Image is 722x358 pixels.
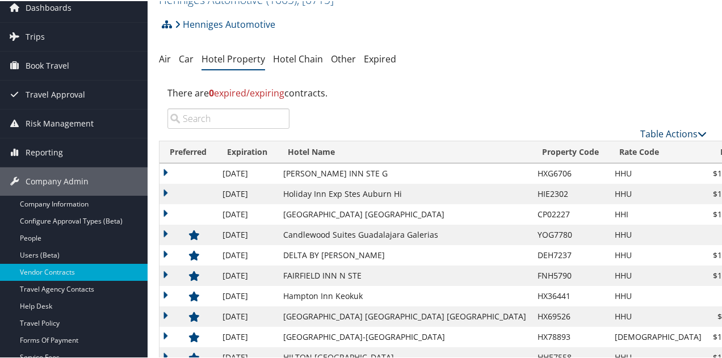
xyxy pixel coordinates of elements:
[278,264,532,285] td: FAIRFIELD INN N STE
[278,162,532,183] td: [PERSON_NAME] INN STE G
[532,162,609,183] td: HXG6706
[273,52,323,64] a: Hotel Chain
[532,326,609,346] td: HX78893
[532,264,609,285] td: FNH5790
[26,22,45,50] span: Trips
[609,326,707,346] td: [DEMOGRAPHIC_DATA]
[217,244,278,264] td: [DATE]
[175,12,275,35] a: Henniges Automotive
[159,52,171,64] a: Air
[217,203,278,224] td: [DATE]
[26,50,69,79] span: Book Travel
[532,140,609,162] th: Property Code: activate to sort column ascending
[217,285,278,305] td: [DATE]
[609,203,707,224] td: HHI
[26,108,94,137] span: Risk Management
[26,137,63,166] span: Reporting
[609,305,707,326] td: HHU
[217,326,278,346] td: [DATE]
[217,140,278,162] th: Expiration: activate to sort column ascending
[179,52,194,64] a: Car
[159,77,715,107] div: There are contracts.
[278,285,532,305] td: Hampton Inn Keokuk
[217,183,278,203] td: [DATE]
[278,305,532,326] td: [GEOGRAPHIC_DATA] [GEOGRAPHIC_DATA] [GEOGRAPHIC_DATA]
[26,79,85,108] span: Travel Approval
[609,183,707,203] td: HHU
[609,162,707,183] td: HHU
[364,52,396,64] a: Expired
[217,162,278,183] td: [DATE]
[278,203,532,224] td: [GEOGRAPHIC_DATA] [GEOGRAPHIC_DATA]
[609,244,707,264] td: HHU
[278,140,532,162] th: Hotel Name: activate to sort column ascending
[609,140,707,162] th: Rate Code: activate to sort column ascending
[331,52,356,64] a: Other
[609,264,707,285] td: HHU
[532,305,609,326] td: HX69526
[532,285,609,305] td: HX36441
[209,86,214,98] strong: 0
[278,244,532,264] td: DELTA BY [PERSON_NAME]
[532,183,609,203] td: HIE2302
[217,224,278,244] td: [DATE]
[167,107,289,128] input: Search
[209,86,284,98] span: expired/expiring
[278,183,532,203] td: Holiday Inn Exp Stes Auburn Hi
[609,285,707,305] td: HHU
[202,52,265,64] a: Hotel Property
[159,140,217,162] th: Preferred: activate to sort column descending
[532,244,609,264] td: DEH7237
[532,224,609,244] td: YOG7780
[640,127,707,139] a: Table Actions
[278,224,532,244] td: Candlewood Suites Guadalajara Galerias
[609,224,707,244] td: HHU
[278,326,532,346] td: [GEOGRAPHIC_DATA]-[GEOGRAPHIC_DATA]
[26,166,89,195] span: Company Admin
[217,264,278,285] td: [DATE]
[217,305,278,326] td: [DATE]
[532,203,609,224] td: CP02227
